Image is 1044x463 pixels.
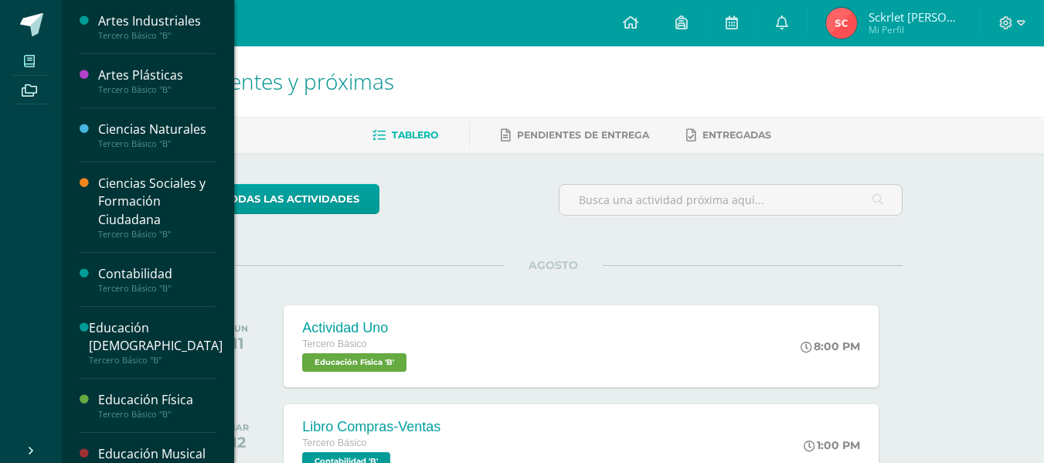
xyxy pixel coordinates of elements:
[98,391,216,409] div: Educación Física
[98,265,216,294] a: ContabilidadTercero Básico "B"
[227,433,249,451] div: 12
[98,66,216,84] div: Artes Plásticas
[372,123,438,148] a: Tablero
[559,185,902,215] input: Busca una actividad próxima aquí...
[501,123,649,148] a: Pendientes de entrega
[392,129,438,141] span: Tablero
[98,66,216,95] a: Artes PlásticasTercero Básico "B"
[302,353,406,372] span: Educación Física 'B'
[98,229,216,240] div: Tercero Básico "B"
[229,323,248,334] div: LUN
[98,445,216,463] div: Educación Musical
[98,175,216,228] div: Ciencias Sociales y Formación Ciudadana
[227,422,249,433] div: MAR
[804,438,860,452] div: 1:00 PM
[229,334,248,352] div: 11
[98,121,216,138] div: Ciencias Naturales
[98,121,216,149] a: Ciencias NaturalesTercero Básico "B"
[89,355,223,366] div: Tercero Básico "B"
[702,129,771,141] span: Entregadas
[302,419,440,435] div: Libro Compras-Ventas
[869,23,961,36] span: Mi Perfil
[302,320,410,336] div: Actividad Uno
[98,175,216,239] a: Ciencias Sociales y Formación CiudadanaTercero Básico "B"
[98,283,216,294] div: Tercero Básico "B"
[869,9,961,25] span: Sckrlet [PERSON_NAME][US_STATE]
[98,12,216,41] a: Artes IndustrialesTercero Básico "B"
[504,258,603,272] span: AGOSTO
[302,339,366,349] span: Tercero Básico
[801,339,860,353] div: 8:00 PM
[302,437,366,448] span: Tercero Básico
[98,30,216,41] div: Tercero Básico "B"
[98,84,216,95] div: Tercero Básico "B"
[89,319,223,366] a: Educación [DEMOGRAPHIC_DATA]Tercero Básico "B"
[826,8,857,39] img: 41276d7fe83bb94c4ae535f17fe16d27.png
[517,129,649,141] span: Pendientes de entrega
[98,12,216,30] div: Artes Industriales
[98,391,216,420] a: Educación FísicaTercero Básico "B"
[89,319,223,355] div: Educación [DEMOGRAPHIC_DATA]
[80,66,394,96] span: Actividades recientes y próximas
[203,184,379,214] a: todas las Actividades
[686,123,771,148] a: Entregadas
[98,138,216,149] div: Tercero Básico "B"
[98,409,216,420] div: Tercero Básico "B"
[98,265,216,283] div: Contabilidad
